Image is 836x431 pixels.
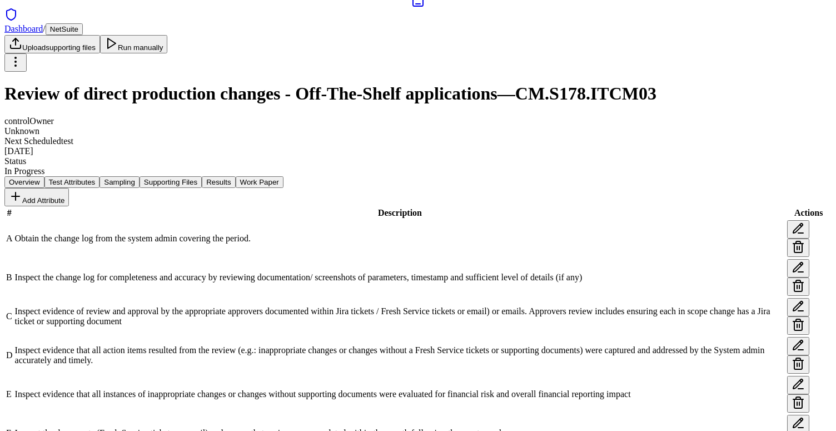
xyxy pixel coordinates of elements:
button: Delete test attribute [787,278,809,296]
span: E [6,389,12,399]
button: NetSuite [46,23,83,35]
button: Work Paper [236,176,283,188]
span: Inspect evidence of review and approval by the appropriate approvers documented within Jira ticke... [15,306,770,326]
button: Edit test attribute [787,376,809,394]
span: C [6,311,12,321]
button: Overview [4,176,44,188]
span: Inspect evidence that all instances of inappropriate changes or changes without supporting docume... [15,389,631,399]
th: # [6,207,13,219]
div: control Owner [4,116,832,126]
div: Next Scheduled test [4,136,832,146]
span: D [6,350,13,360]
th: Description [14,207,786,219]
th: Actions [787,207,830,219]
button: Run manually [100,35,168,53]
span: B [6,273,12,282]
button: Add Attribute [4,188,69,206]
button: Test Attributes [44,176,100,188]
span: Unknown [4,126,39,136]
nav: Tabs [4,176,832,188]
a: Dashboard [4,24,43,33]
button: Sampling [99,176,140,188]
button: Delete test attribute [787,239,809,257]
span: A [6,234,13,243]
button: Uploadsupporting files [4,35,100,53]
button: Supporting Files [140,176,202,188]
button: Edit test attribute [787,220,809,239]
button: Edit test attribute [787,259,809,278]
button: Delete test attribute [787,355,809,374]
div: Status [4,156,832,166]
span: Inspect the change log for completeness and accuracy by reviewing documentation/ screenshots of p... [15,273,583,282]
div: / [4,23,832,35]
div: In Progress [4,166,832,176]
button: Delete test attribute [787,394,809,413]
button: Results [202,176,235,188]
span: Obtain the change log from the system admin covering the period. [15,234,251,243]
button: Edit test attribute [787,298,809,316]
span: Inspect evidence that all action items resulted from the review (e.g.: inappropriate changes or c... [15,345,765,365]
div: [DATE] [4,146,832,156]
button: Edit test attribute [787,337,809,355]
button: Delete test attribute [787,316,809,335]
h1: Review of direct production changes - Off-The-Shelf applications — CM.S178.ITCM03 [4,83,832,104]
a: SOC [4,8,832,23]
